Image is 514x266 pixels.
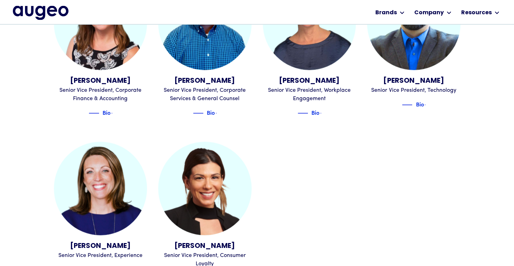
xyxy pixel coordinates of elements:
[320,109,331,117] img: Blue text arrow
[54,142,147,235] img: Leslie Dickerson
[424,100,435,109] img: Blue text arrow
[13,6,68,19] img: Augeo's full logo in midnight blue.
[158,75,252,86] div: [PERSON_NAME]
[158,241,252,251] div: [PERSON_NAME]
[13,6,68,19] a: home
[111,109,122,117] img: Blue text arrow
[158,142,252,235] img: Jeanine Aurigema
[263,75,356,86] div: [PERSON_NAME]
[215,109,226,117] img: Blue text arrow
[297,109,308,117] img: Blue decorative line
[367,75,460,86] div: [PERSON_NAME]
[158,86,252,103] div: Senior Vice President, Corporate Services & General Counsel
[54,75,147,86] div: [PERSON_NAME]
[193,109,203,117] img: Blue decorative line
[402,100,412,109] img: Blue decorative line
[367,86,460,94] div: Senior Vice President, Technology
[416,99,424,108] div: Bio
[54,251,147,259] div: Senior Vice President, Experience
[103,108,111,116] div: Bio
[414,8,444,17] div: Company
[89,109,99,117] img: Blue decorative line
[461,8,492,17] div: Resources
[375,8,397,17] div: Brands
[263,86,356,103] div: Senior Vice President, Workplace Engagement
[54,86,147,103] div: Senior Vice President, Corporate Finance & Accounting
[207,108,215,116] div: Bio
[311,108,319,116] div: Bio
[54,241,147,251] div: [PERSON_NAME]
